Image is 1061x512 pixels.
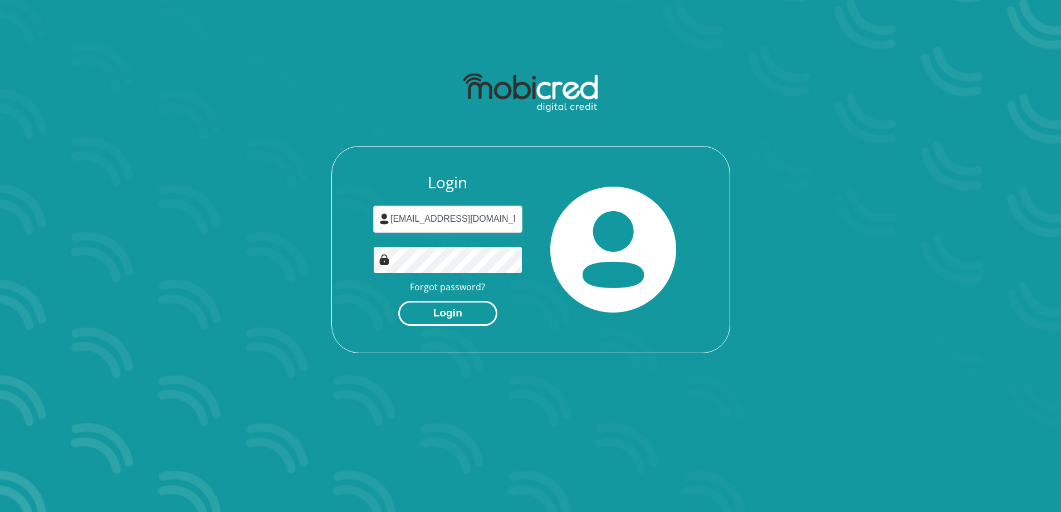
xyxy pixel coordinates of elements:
img: Image [379,254,390,265]
input: Username [373,206,522,233]
img: user-icon image [379,213,390,225]
button: Login [398,301,497,326]
h3: Login [373,173,522,192]
img: mobicred logo [463,74,598,113]
a: Forgot password? [410,281,485,293]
